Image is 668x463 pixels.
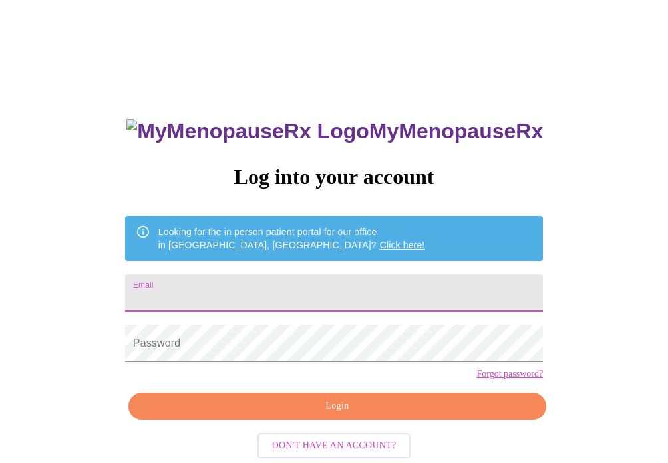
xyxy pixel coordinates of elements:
[272,438,397,454] span: Don't have an account?
[380,240,425,250] a: Click here!
[125,165,543,189] h3: Log into your account
[144,398,531,415] span: Login
[254,439,415,450] a: Don't have an account?
[257,433,411,459] button: Don't have an account?
[158,220,425,257] div: Looking for the in person patient portal for our office in [GEOGRAPHIC_DATA], [GEOGRAPHIC_DATA]?
[126,119,369,143] img: MyMenopauseRx Logo
[476,369,543,379] a: Forgot password?
[126,119,543,143] h3: MyMenopauseRx
[128,393,546,420] button: Login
